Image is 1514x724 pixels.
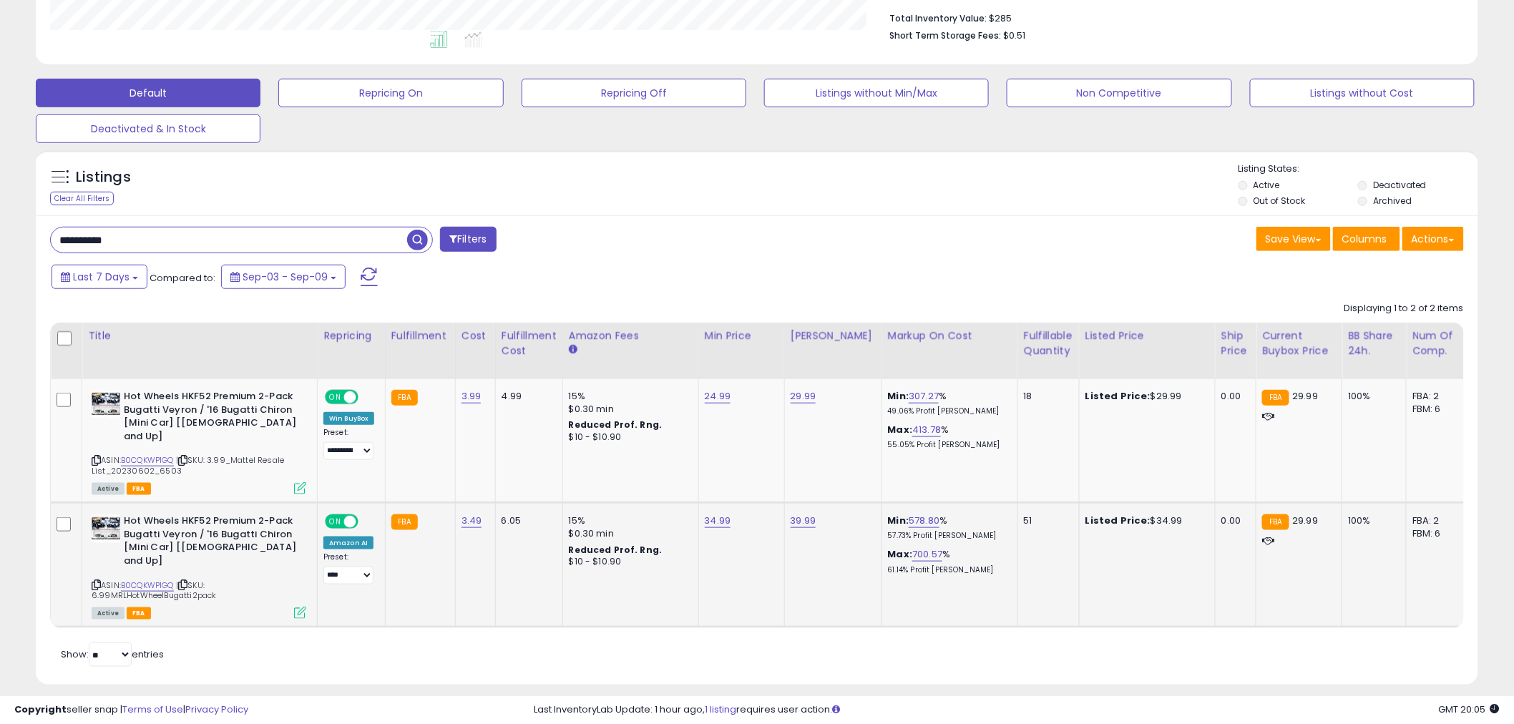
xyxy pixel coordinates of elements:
span: $0.51 [1003,29,1025,42]
span: ON [326,391,344,403]
div: Listed Price [1085,328,1209,343]
small: FBA [1262,390,1289,406]
small: FBA [391,390,418,406]
div: Current Buybox Price [1262,328,1336,358]
a: B0CQKWP1GQ [121,454,174,466]
span: 2025-09-17 20:05 GMT [1439,703,1500,716]
div: Cost [461,328,489,343]
button: Sep-03 - Sep-09 [221,265,346,289]
div: Fulfillment [391,328,449,343]
div: Ship Price [1221,328,1250,358]
div: % [888,514,1007,541]
th: The percentage added to the cost of goods (COGS) that forms the calculator for Min & Max prices. [881,323,1017,379]
div: ASIN: [92,514,306,617]
b: Min: [888,514,909,527]
span: All listings currently available for purchase on Amazon [92,607,124,620]
div: 15% [569,390,688,403]
a: 29.99 [791,389,816,403]
span: OFF [356,391,379,403]
div: 18 [1024,390,1068,403]
div: % [888,424,1007,450]
div: Fulfillable Quantity [1024,328,1073,358]
div: 51 [1024,514,1068,527]
div: Last InventoryLab Update: 1 hour ago, requires user action. [534,703,1500,717]
button: Listings without Min/Max [764,79,989,107]
button: Last 7 Days [52,265,147,289]
button: Non Competitive [1007,79,1231,107]
label: Active [1254,179,1280,191]
a: Terms of Use [122,703,183,716]
div: FBM: 6 [1412,403,1460,416]
b: Hot Wheels HKF52 Premium 2-Pack Bugatti Veyron / '16 Bugatti Chiron [Mini Car] [[DEMOGRAPHIC_DATA... [124,514,298,571]
small: FBA [1262,514,1289,530]
div: 100% [1348,390,1395,403]
div: Clear All Filters [50,192,114,205]
a: 1 listing [705,703,737,716]
div: 100% [1348,514,1395,527]
p: Listing States: [1239,162,1478,176]
div: FBM: 6 [1412,527,1460,540]
button: Listings without Cost [1250,79,1475,107]
div: Repricing [323,328,379,343]
div: $0.30 min [569,527,688,540]
button: Repricing On [278,79,503,107]
div: 0.00 [1221,390,1245,403]
img: 41y4f7jFp+L._SL40_.jpg [92,390,120,419]
div: FBA: 2 [1412,514,1460,527]
div: Min Price [705,328,778,343]
div: ASIN: [92,390,306,493]
a: 24.99 [705,389,731,403]
div: Preset: [323,552,374,584]
a: 307.27 [909,389,939,403]
b: Hot Wheels HKF52 Premium 2-Pack Bugatti Veyron / '16 Bugatti Chiron [Mini Car] [[DEMOGRAPHIC_DATA... [124,390,298,446]
label: Deactivated [1373,179,1427,191]
div: BB Share 24h. [1348,328,1400,358]
b: Max: [888,423,913,436]
b: Max: [888,547,913,561]
a: 3.99 [461,389,482,403]
span: | SKU: 3.99_Mattel Resale List_20230602_6503 [92,454,284,476]
b: Listed Price: [1085,514,1151,527]
label: Out of Stock [1254,195,1306,207]
a: Privacy Policy [185,703,248,716]
a: 700.57 [912,547,942,562]
div: seller snap | | [14,703,248,717]
p: 49.06% Profit [PERSON_NAME] [888,406,1007,416]
div: $34.99 [1085,514,1204,527]
button: Deactivated & In Stock [36,114,260,143]
div: $10 - $10.90 [569,431,688,444]
span: 29.99 [1293,389,1319,403]
li: $285 [889,9,1453,26]
a: B0CQKWP1GQ [121,579,174,592]
b: Short Term Storage Fees: [889,29,1001,41]
span: Sep-03 - Sep-09 [243,270,328,284]
div: Num of Comp. [1412,328,1465,358]
div: Displaying 1 to 2 of 2 items [1344,302,1464,315]
div: 0.00 [1221,514,1245,527]
strong: Copyright [14,703,67,716]
div: % [888,390,1007,416]
div: 15% [569,514,688,527]
div: [PERSON_NAME] [791,328,876,343]
span: OFF [356,516,379,528]
button: Columns [1333,227,1400,251]
div: 6.05 [502,514,552,527]
a: 34.99 [705,514,731,528]
div: $0.30 min [569,403,688,416]
div: Title [88,328,311,343]
div: Preset: [323,428,374,460]
a: 578.80 [909,514,939,528]
button: Default [36,79,260,107]
span: Last 7 Days [73,270,130,284]
p: 55.05% Profit [PERSON_NAME] [888,440,1007,450]
button: Filters [440,227,496,252]
span: 29.99 [1293,514,1319,527]
a: 413.78 [912,423,941,437]
div: Win BuyBox [323,412,374,425]
span: Compared to: [150,271,215,285]
a: 39.99 [791,514,816,528]
b: Reduced Prof. Rng. [569,419,663,431]
b: Total Inventory Value: [889,12,987,24]
b: Listed Price: [1085,389,1151,403]
span: FBA [127,607,151,620]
